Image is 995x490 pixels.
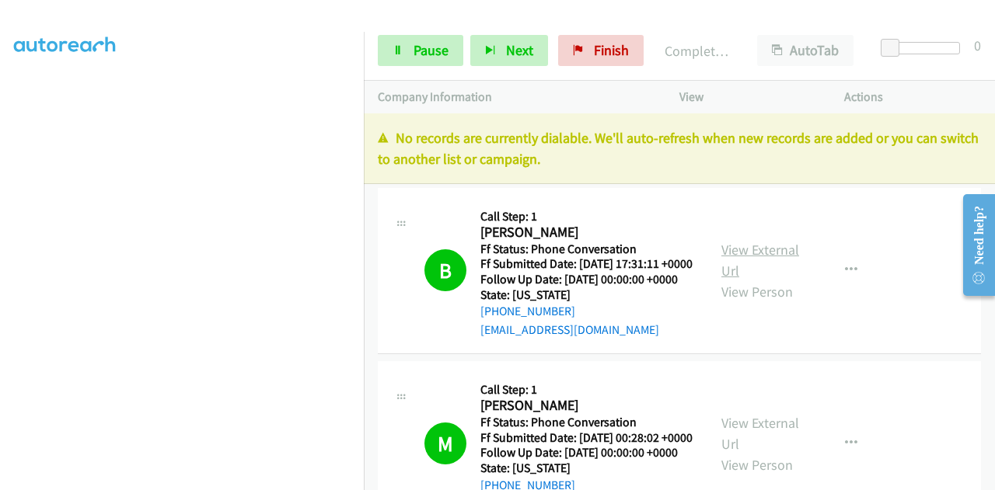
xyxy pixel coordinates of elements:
p: Completed All Calls [665,40,729,61]
a: Finish [558,35,644,66]
h5: Follow Up Date: [DATE] 00:00:00 +0000 [480,272,693,287]
h5: State: [US_STATE] [480,460,693,476]
h5: Call Step: 1 [480,382,693,398]
button: Next [470,35,548,66]
a: View External Url [721,241,799,280]
a: View Person [721,456,793,474]
h2: [PERSON_NAME] [480,224,688,242]
span: Next [506,41,533,59]
h1: M [424,422,466,464]
span: Finish [594,41,629,59]
h5: Ff Submitted Date: [DATE] 17:31:11 +0000 [480,256,693,272]
h2: [PERSON_NAME] [480,397,688,415]
a: [PHONE_NUMBER] [480,304,575,318]
h5: Ff Status: Phone Conversation [480,242,693,257]
p: Actions [844,88,981,106]
span: Pause [414,41,449,59]
h5: Ff Status: Phone Conversation [480,415,693,430]
h5: Call Step: 1 [480,209,693,224]
a: [EMAIL_ADDRESS][DOMAIN_NAME] [480,322,659,337]
a: Pause [378,35,463,66]
a: View Person [721,283,793,301]
button: AutoTab [757,35,854,66]
h1: B [424,249,466,291]
h5: Follow Up Date: [DATE] 00:00:00 +0000 [480,445,693,460]
p: View [679,88,816,106]
h5: Ff Submitted Date: [DATE] 00:28:02 +0000 [480,430,693,446]
div: Delay between calls (in seconds) [889,42,960,54]
h5: State: [US_STATE] [480,287,693,303]
div: 0 [974,35,981,56]
p: Company Information [378,88,651,106]
p: No records are currently dialable. We'll auto-refresh when new records are added or you can switc... [378,127,981,169]
iframe: Resource Center [951,183,995,307]
a: View External Url [721,414,799,453]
